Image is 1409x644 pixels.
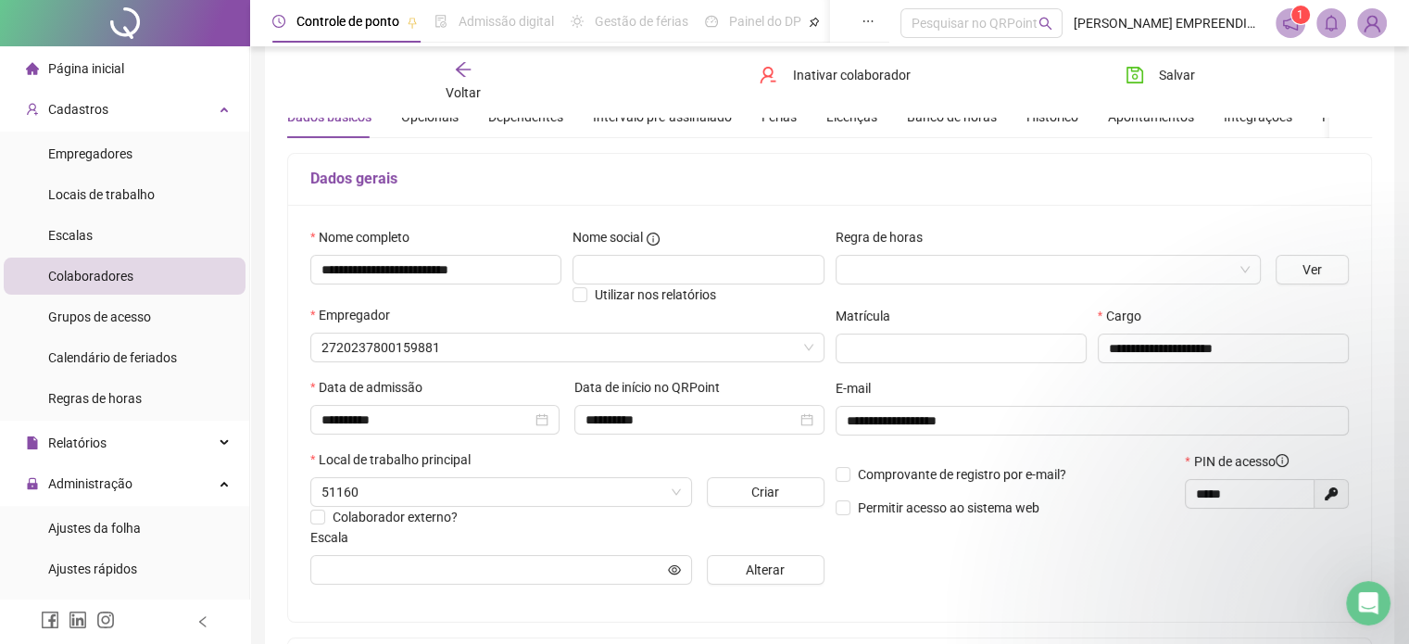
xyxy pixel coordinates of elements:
[459,14,554,29] span: Admissão digital
[707,555,824,585] button: Alterar
[595,287,716,302] span: Utilizar nos relatórios
[858,500,1039,515] span: Permitir acesso ao sistema web
[48,562,137,576] span: Ajustes rápidos
[41,611,59,629] span: facebook
[836,306,902,326] label: Matrícula
[26,62,39,75] span: home
[310,305,402,325] label: Empregador
[287,107,371,127] div: Dados básicos
[48,228,93,243] span: Escalas
[792,65,910,85] span: Inativar colaborador
[48,350,177,365] span: Calendário de feriados
[729,14,801,29] span: Painel do DP
[745,60,924,90] button: Inativar colaborador
[826,107,877,127] div: Licenças
[26,477,39,490] span: lock
[1346,581,1390,625] iframe: Intercom live chat
[746,560,785,580] span: Alterar
[1297,8,1303,21] span: 1
[1291,6,1310,24] sup: 1
[1126,66,1144,84] span: save
[668,563,681,576] span: eye
[321,478,681,506] span: 51160
[401,107,459,127] div: Opcionais
[809,17,820,28] span: pushpin
[1098,306,1153,326] label: Cargo
[1329,95,1372,138] button: ellipsis
[707,477,824,507] button: Criar
[48,476,132,491] span: Administração
[1026,107,1078,127] div: Histórico
[48,391,142,406] span: Regras de horas
[571,15,584,28] span: sun
[48,436,107,450] span: Relatórios
[836,378,883,398] label: E-mail
[48,309,151,324] span: Grupos de acesso
[48,102,108,117] span: Cadastros
[310,527,360,548] label: Escala
[196,615,209,628] span: left
[751,482,779,502] span: Criar
[310,227,421,247] label: Nome completo
[454,60,472,79] span: arrow-left
[488,107,563,127] div: Dependentes
[1108,107,1194,127] div: Apontamentos
[48,187,155,202] span: Locais de trabalho
[96,611,115,629] span: instagram
[593,107,732,127] div: Intervalo pré-assinalado
[572,227,643,247] span: Nome social
[446,85,481,100] span: Voltar
[759,66,777,84] span: user-delete
[1159,65,1195,85] span: Salvar
[310,449,483,470] label: Local de trabalho principal
[1358,9,1386,37] img: 72338
[26,103,39,116] span: user-add
[1074,13,1264,33] span: [PERSON_NAME] EMPREENDIMENTOS IMOBILIÁRIOS LTDA
[310,377,434,398] label: Data de admissão
[1323,15,1340,32] span: bell
[407,17,418,28] span: pushpin
[1194,451,1289,472] span: PIN de acesso
[26,436,39,449] span: file
[434,15,447,28] span: file-done
[1224,107,1292,127] div: Integrações
[858,467,1066,482] span: Comprovante de registro por e-mail?
[310,168,1349,190] h5: Dados gerais
[321,334,813,361] span: 2720237800159881
[862,15,874,28] span: ellipsis
[48,521,141,536] span: Ajustes da folha
[69,611,87,629] span: linkedin
[574,377,732,398] label: Data de início no QRPoint
[333,510,458,524] span: Colaborador externo?
[907,107,997,127] div: Banco de horas
[296,14,399,29] span: Controle de ponto
[48,61,124,76] span: Página inicial
[48,269,133,284] span: Colaboradores
[1302,259,1322,280] span: Ver
[647,233,660,246] span: info-circle
[1282,15,1299,32] span: notification
[761,107,797,127] div: Férias
[1038,17,1052,31] span: search
[1276,454,1289,467] span: info-circle
[595,14,688,29] span: Gestão de férias
[836,227,935,247] label: Regra de horas
[1112,60,1209,90] button: Salvar
[705,15,718,28] span: dashboard
[1322,107,1394,127] div: Preferências
[272,15,285,28] span: clock-circle
[1276,255,1349,284] button: Ver
[48,146,132,161] span: Empregadores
